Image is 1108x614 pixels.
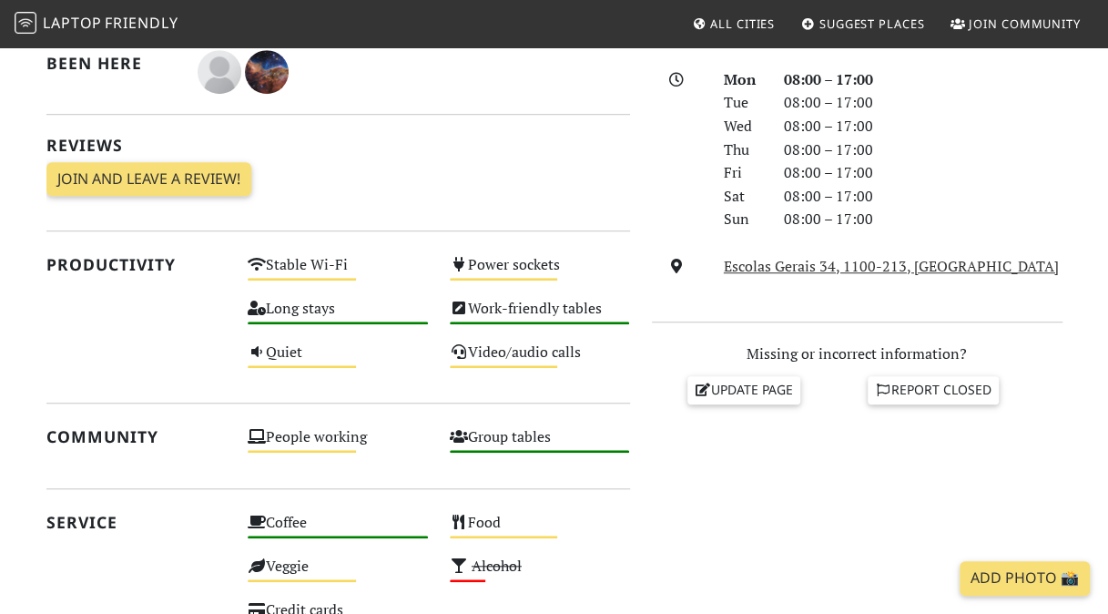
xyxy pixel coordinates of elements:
[15,12,36,34] img: LaptopFriendly
[713,91,773,115] div: Tue
[43,13,102,33] span: Laptop
[773,68,1073,92] div: 08:00 – 17:00
[105,13,178,33] span: Friendly
[439,251,641,295] div: Power sockets
[198,50,241,94] img: blank-535327c66bd565773addf3077783bbfce4b00ec00e9fd257753287c682c7fa38.png
[46,136,630,155] h2: Reviews
[868,376,999,404] a: Report closed
[773,115,1073,138] div: 08:00 – 17:00
[237,509,439,553] div: Coffee
[687,376,800,404] a: Update page
[773,138,1073,162] div: 08:00 – 17:00
[652,343,1062,366] p: Missing or incorrect information?
[237,295,439,339] div: Long stays
[439,424,641,467] div: Group tables
[472,556,522,576] s: Alcohol
[819,15,925,32] span: Suggest Places
[46,255,227,274] h2: Productivity
[237,424,439,467] div: People working
[794,7,932,40] a: Suggest Places
[773,208,1073,231] div: 08:00 – 17:00
[713,68,773,92] div: Mon
[439,339,641,383] div: Video/audio calls
[773,185,1073,209] div: 08:00 – 17:00
[713,138,773,162] div: Thu
[46,513,227,532] h2: Service
[943,7,1088,40] a: Join Community
[237,251,439,295] div: Stable Wi-Fi
[969,15,1081,32] span: Join Community
[724,256,1059,276] a: Escolas Gerais 34, 1100-213, [GEOGRAPHIC_DATA]
[713,115,773,138] div: Wed
[237,339,439,383] div: Quiet
[713,161,773,185] div: Fri
[46,54,176,73] h2: Been here
[46,162,251,197] a: Join and leave a review!
[710,15,775,32] span: All Cities
[773,161,1073,185] div: 08:00 – 17:00
[713,185,773,209] div: Sat
[46,427,227,446] h2: Community
[198,60,245,80] span: Arran Woodruff
[245,60,289,80] span: Vanchhit
[245,50,289,94] img: 3705-vanchhit.jpg
[685,7,782,40] a: All Cities
[15,8,178,40] a: LaptopFriendly LaptopFriendly
[237,553,439,597] div: Veggie
[439,295,641,339] div: Work-friendly tables
[713,208,773,231] div: Sun
[773,91,1073,115] div: 08:00 – 17:00
[439,509,641,553] div: Food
